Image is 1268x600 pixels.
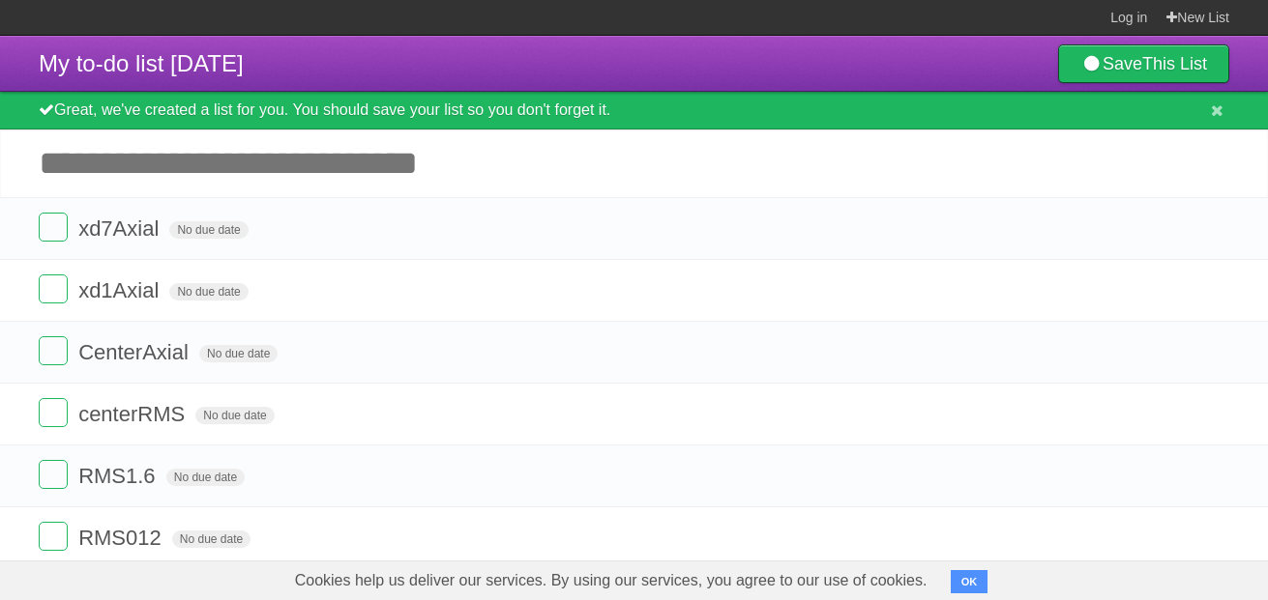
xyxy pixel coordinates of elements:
[1111,398,1148,430] label: Star task
[78,464,160,488] span: RMS1.6
[39,50,244,76] span: My to-do list [DATE]
[276,561,947,600] span: Cookies help us deliver our services. By using our services, you agree to our use of cookies.
[39,213,68,242] label: Done
[1142,54,1207,73] b: This List
[166,469,245,486] span: No due date
[1111,460,1148,492] label: Star task
[1111,336,1148,368] label: Star task
[195,407,274,424] span: No due date
[78,526,166,550] span: RMS012
[951,570,988,593] button: OK
[1111,213,1148,244] label: Star task
[78,340,193,364] span: CenterAxial
[39,336,68,365] label: Done
[172,530,251,548] span: No due date
[78,278,163,302] span: xd1Axial
[39,398,68,427] label: Done
[169,221,248,239] span: No due date
[1111,522,1148,554] label: Star task
[39,522,68,551] label: Done
[1058,44,1229,83] a: SaveThis List
[1111,274,1148,306] label: Star task
[78,216,163,241] span: xd7Axial
[39,274,68,303] label: Done
[169,283,248,300] span: No due date
[78,402,190,426] span: centerRMS
[199,345,278,362] span: No due date
[39,460,68,489] label: Done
